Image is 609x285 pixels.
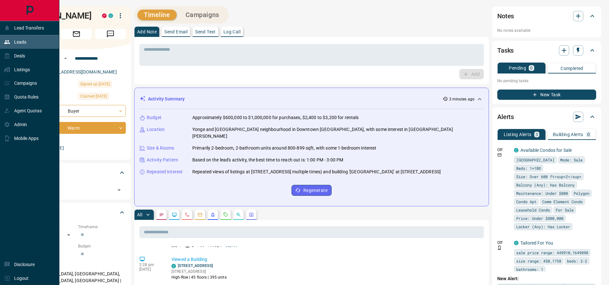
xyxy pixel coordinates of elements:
a: [EMAIL_ADDRESS][DOMAIN_NAME] [44,69,117,74]
p: Budget: [78,243,126,249]
p: Based on the lead's activity, the best time to reach out is: 1:00 PM - 3:00 PM [192,157,343,163]
span: Signed up [DATE] [80,81,110,87]
span: Beds: 1+1BD [516,165,541,171]
button: Timeline [137,10,177,20]
svg: Emails [197,212,203,217]
span: Maintenance: Under $800 [516,190,568,196]
p: Size & Rooms [147,145,174,151]
p: Off [497,240,510,246]
div: property.ca [102,13,107,18]
span: Condo Apt [516,198,536,205]
span: beds: 2-2 [567,258,587,264]
div: Tasks [497,43,596,58]
p: Primarily 2-bedroom, 2-bathroom units around 800-899 sqft, with some 1-bedroom interest [192,145,376,151]
span: Comm Element Condo [542,198,583,205]
h2: Alerts [497,112,514,122]
div: Notes [497,8,596,24]
div: Buyer [27,105,126,117]
p: All [137,212,142,217]
span: bathrooms: 1 [516,266,543,272]
span: Message [95,29,126,39]
span: Polygon [574,190,589,196]
svg: Lead Browsing Activity [172,212,177,217]
p: Log Call [223,30,240,34]
div: Activity Summary3 minutes ago [140,93,483,105]
svg: Opportunities [236,212,241,217]
span: Mode: Sale [560,157,583,163]
p: [PERSON_NAME] [27,143,126,153]
span: Price: Under $800,000 [516,215,563,221]
p: Repeated Interest [147,168,183,175]
p: Pending [509,66,526,70]
div: Criteria [27,205,126,220]
div: condos.ca [109,13,113,18]
p: 3 minutes ago [449,96,474,102]
p: Activity Pattern [147,157,178,163]
svg: Calls [185,212,190,217]
p: Repeated views of listings at [STREET_ADDRESS] multiple times) and building '[GEOGRAPHIC_DATA]' a... [192,168,441,175]
p: Off [497,147,510,153]
div: Tags [27,165,126,180]
div: condos.ca [514,148,518,152]
p: Yonge and [GEOGRAPHIC_DATA] neighbourhood in Downtown [GEOGRAPHIC_DATA], with some interest in [G... [192,126,483,140]
p: 0 [587,132,590,137]
svg: Push Notification Only [497,246,502,250]
p: Timeframe: [78,224,126,230]
a: [STREET_ADDRESS] [178,263,213,268]
h2: Notes [497,11,514,21]
span: sale price range: 449910,1649890 [516,249,588,256]
svg: Agent Actions [249,212,254,217]
p: High-Rise | 45 floors | 395 units [171,274,227,280]
button: Open [115,186,124,194]
a: Tailored For You [520,240,553,246]
p: No pending tasks [497,76,596,86]
button: New Task [497,90,596,100]
span: Email [61,29,92,39]
h1: [PERSON_NAME] [27,11,92,21]
p: Areas Searched: [27,263,126,269]
p: 2:28 pm [139,263,162,267]
p: Location [147,126,165,133]
p: Add Note [137,30,157,34]
p: Completed [561,66,583,71]
p: 3 [535,132,538,137]
p: Send Text [195,30,216,34]
span: Leasehold Condo [516,207,550,213]
h2: Tasks [497,45,514,56]
button: Campaigns [179,10,226,20]
p: Building Alerts [553,132,583,137]
p: Claimed By: [27,137,126,143]
p: Send Email [164,30,187,34]
svg: Listing Alerts [210,212,215,217]
div: Wed Apr 06 2022 [78,81,126,90]
span: [GEOGRAPHIC_DATA] [516,157,554,163]
span: Claimed [DATE] [80,93,107,99]
div: Wed Apr 13 2022 [78,93,126,102]
button: Open [62,55,69,62]
svg: Email [497,153,502,157]
button: Regenerate [291,185,332,196]
p: No notes available [497,28,596,33]
p: [STREET_ADDRESS] [171,269,227,274]
a: Available Condos for Sale [520,148,572,153]
div: Alerts [497,109,596,125]
p: Budget [147,114,161,121]
p: 0 [530,66,533,70]
p: [DATE] [139,267,162,272]
p: Viewed a Building [171,256,481,263]
span: Locker (Any): Has Locker [516,223,570,230]
p: New Alert: [497,275,596,282]
div: condos.ca [171,264,176,268]
div: Warm [27,122,126,134]
p: Activity Summary [148,96,185,102]
p: Listing Alerts [504,132,532,137]
span: size range: 450,1758 [516,258,561,264]
span: For Sale [556,207,574,213]
span: Balcony (Any): Has Balcony [516,182,575,188]
p: Approximately $600,000 to $1,000,000 for purchases, $2,400 to $3,200 for rentals [192,114,359,121]
svg: Notes [159,212,164,217]
div: condos.ca [514,241,518,245]
svg: Requests [223,212,228,217]
span: Size: Over 600 ft<sup>2</sup> [516,173,581,180]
